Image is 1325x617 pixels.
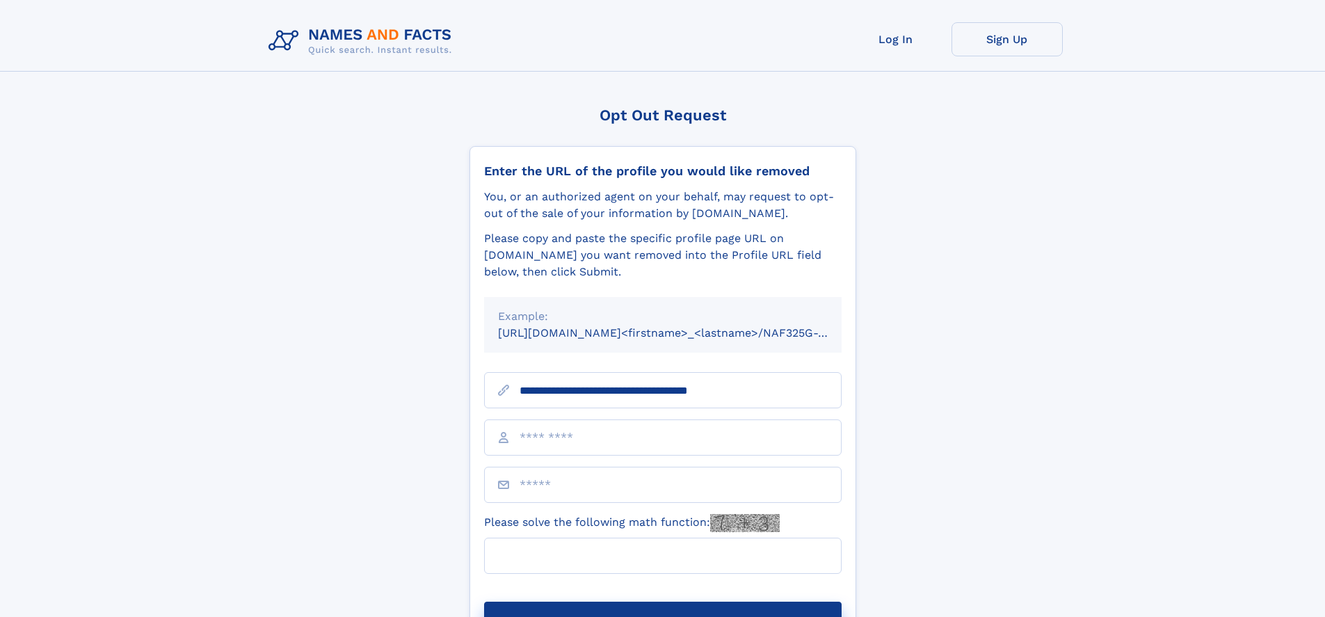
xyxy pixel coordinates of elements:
div: Example: [498,308,828,325]
div: Please copy and paste the specific profile page URL on [DOMAIN_NAME] you want removed into the Pr... [484,230,842,280]
a: Log In [840,22,951,56]
div: Opt Out Request [469,106,856,124]
div: Enter the URL of the profile you would like removed [484,163,842,179]
small: [URL][DOMAIN_NAME]<firstname>_<lastname>/NAF325G-xxxxxxxx [498,326,868,339]
img: Logo Names and Facts [263,22,463,60]
label: Please solve the following math function: [484,514,780,532]
a: Sign Up [951,22,1063,56]
div: You, or an authorized agent on your behalf, may request to opt-out of the sale of your informatio... [484,189,842,222]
